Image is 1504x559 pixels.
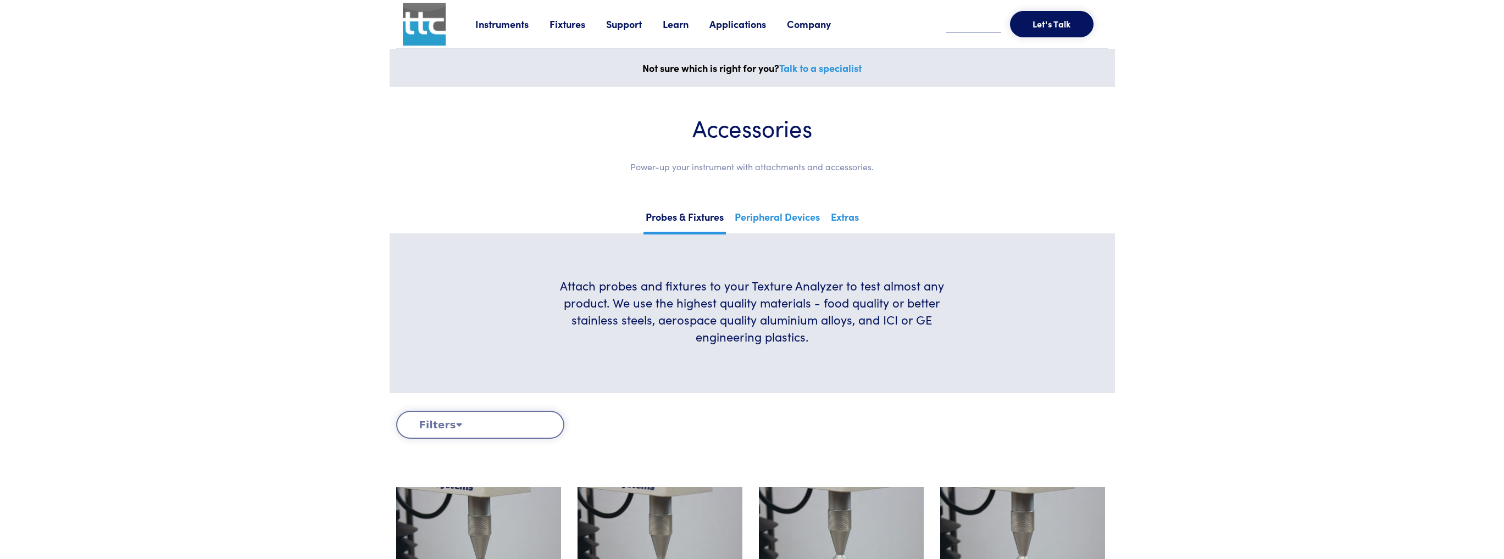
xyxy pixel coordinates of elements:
h1: Accessories [423,113,1082,142]
a: Company [787,17,852,31]
h6: Attach probes and fixtures to your Texture Analyzer to test almost any product. We use the highes... [546,277,958,345]
a: Support [606,17,663,31]
button: Filters [396,411,564,439]
p: Power-up your instrument with attachments and accessories. [423,160,1082,174]
a: Probes & Fixtures [643,208,726,234]
a: Instruments [475,17,550,31]
a: Learn [663,17,709,31]
a: Extras [829,208,861,232]
img: ttc_logo_1x1_v1.0.png [403,3,446,46]
p: Not sure which is right for you? [396,60,1108,76]
a: Talk to a specialist [779,61,862,75]
button: Let's Talk [1010,11,1094,37]
a: Applications [709,17,787,31]
a: Peripheral Devices [732,208,822,232]
a: Fixtures [550,17,606,31]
